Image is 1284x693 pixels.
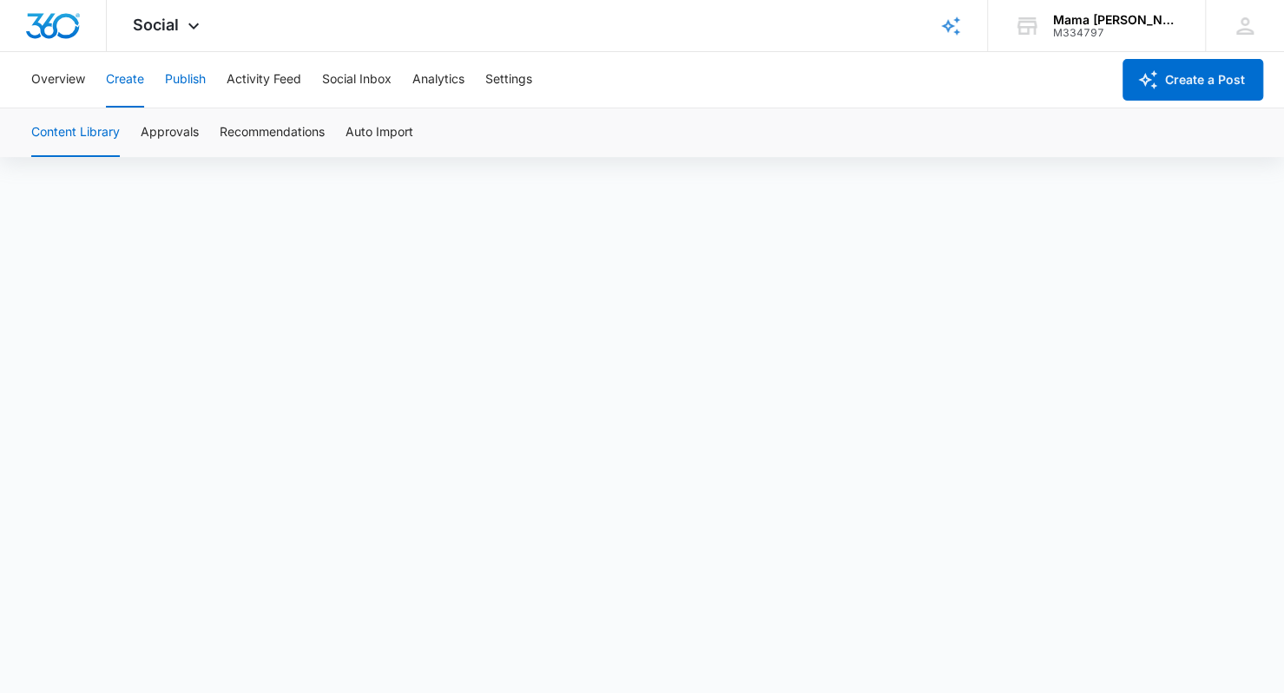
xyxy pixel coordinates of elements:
[1053,13,1180,27] div: account name
[1053,27,1180,39] div: account id
[1123,59,1263,101] button: Create a Post
[227,52,301,108] button: Activity Feed
[485,52,532,108] button: Settings
[31,52,85,108] button: Overview
[106,52,144,108] button: Create
[346,108,413,157] button: Auto Import
[141,108,199,157] button: Approvals
[220,108,325,157] button: Recommendations
[133,16,179,34] span: Social
[31,108,120,157] button: Content Library
[165,52,206,108] button: Publish
[322,52,392,108] button: Social Inbox
[412,52,464,108] button: Analytics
